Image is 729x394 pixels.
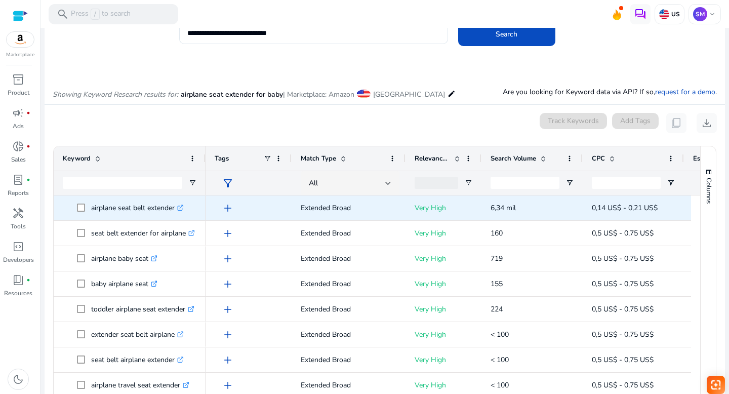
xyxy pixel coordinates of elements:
[8,188,29,198] p: Reports
[12,174,24,186] span: lab_profile
[697,113,717,133] button: download
[91,9,100,20] span: /
[71,9,131,20] p: Press to search
[222,278,234,290] span: add
[11,222,26,231] p: Tools
[592,177,661,189] input: CPC Filter Input
[91,273,157,294] p: baby airplane seat
[592,355,654,365] span: 0,5 US$ - 0,75 US$
[415,198,472,218] p: Very High
[301,299,396,320] p: Extended Broad
[415,299,472,320] p: Very High
[693,7,707,21] p: SM
[3,255,34,264] p: Developers
[491,279,503,289] span: 155
[491,154,536,163] span: Search Volume
[11,155,26,164] p: Sales
[283,90,354,99] span: | Marketplace: Amazon
[464,179,472,187] button: Open Filter Menu
[301,349,396,370] p: Extended Broad
[12,373,24,385] span: dark_mode
[708,10,716,18] span: keyboard_arrow_down
[8,88,29,97] p: Product
[592,203,658,213] span: 0,14 US$ - 0,21 US$
[301,324,396,345] p: Extended Broad
[503,87,717,97] p: Are you looking for Keyword data via API? If so, .
[415,154,450,163] span: Relevance Score
[592,304,654,314] span: 0,5 US$ - 0,75 US$
[4,289,32,298] p: Resources
[91,349,184,370] p: seat belt airplane extender
[301,273,396,294] p: Extended Broad
[57,8,69,20] span: search
[63,154,91,163] span: Keyword
[26,278,30,282] span: fiber_manual_record
[222,227,234,240] span: add
[91,248,157,269] p: airplane baby seat
[12,107,24,119] span: campaign
[7,32,34,47] img: amazon.svg
[491,304,503,314] span: 224
[188,179,196,187] button: Open Filter Menu
[491,177,559,189] input: Search Volume Filter Input
[592,380,654,390] span: 0,5 US$ - 0,75 US$
[53,90,178,99] i: Showing Keyword Research results for:
[373,90,445,99] span: [GEOGRAPHIC_DATA]
[415,349,472,370] p: Very High
[669,10,680,18] p: US
[491,254,503,263] span: 719
[592,254,654,263] span: 0,5 US$ - 0,75 US$
[222,202,234,214] span: add
[6,51,34,59] p: Marketplace
[12,241,24,253] span: code_blocks
[659,9,669,19] img: us.svg
[415,324,472,345] p: Very High
[458,22,555,46] button: Search
[222,379,234,391] span: add
[415,273,472,294] p: Very High
[667,179,675,187] button: Open Filter Menu
[491,203,516,213] span: 6,34 mil
[222,303,234,316] span: add
[704,178,713,204] span: Columns
[222,253,234,265] span: add
[491,355,509,365] span: < 100
[565,179,574,187] button: Open Filter Menu
[415,223,472,244] p: Very High
[655,87,715,97] a: request for a demo
[592,228,654,238] span: 0,5 US$ - 0,75 US$
[26,111,30,115] span: fiber_manual_record
[491,380,509,390] span: < 100
[26,144,30,148] span: fiber_manual_record
[91,299,194,320] p: toddler airplane seat extender
[181,90,283,99] span: airplane seat extender for baby
[301,248,396,269] p: Extended Broad
[215,154,229,163] span: Tags
[592,330,654,339] span: 0,5 US$ - 0,75 US$
[701,117,713,129] span: download
[222,329,234,341] span: add
[91,223,195,244] p: seat belt extender for airplane
[12,73,24,86] span: inventory_2
[12,274,24,286] span: book_4
[222,177,234,189] span: filter_alt
[309,178,318,188] span: All
[592,154,605,163] span: CPC
[496,29,517,40] span: Search
[448,88,456,100] mat-icon: edit
[63,177,182,189] input: Keyword Filter Input
[13,122,24,131] p: Ads
[222,354,234,366] span: add
[491,330,509,339] span: < 100
[26,178,30,182] span: fiber_manual_record
[301,198,396,218] p: Extended Broad
[12,207,24,219] span: handyman
[91,198,184,218] p: airplane seat belt extender
[592,279,654,289] span: 0,5 US$ - 0,75 US$
[301,154,336,163] span: Match Type
[491,228,503,238] span: 160
[12,140,24,152] span: donut_small
[91,324,184,345] p: extender seat belt airplane
[415,248,472,269] p: Very High
[301,223,396,244] p: Extended Broad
